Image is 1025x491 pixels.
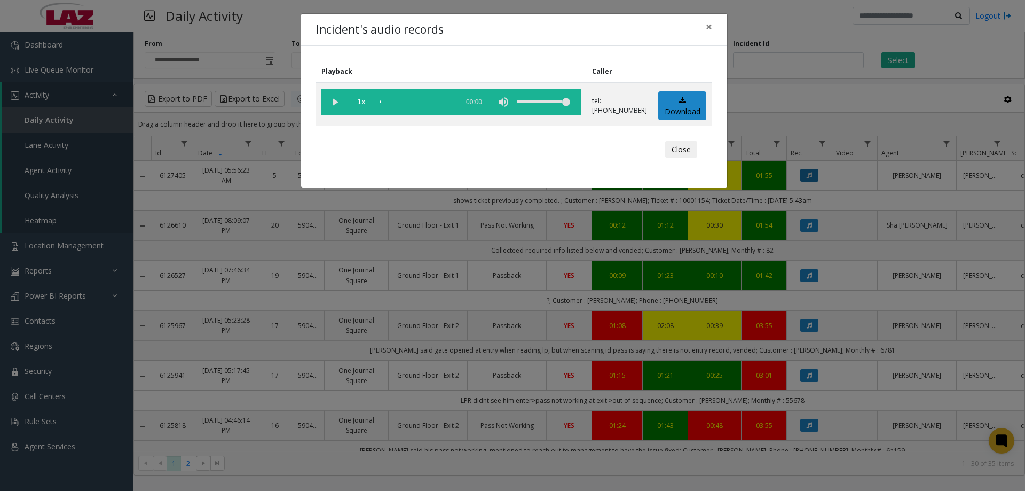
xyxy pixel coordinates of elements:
[348,89,375,115] span: playback speed button
[587,61,653,82] th: Caller
[658,91,706,121] a: Download
[592,96,647,115] p: tel:[PHONE_NUMBER]
[698,14,720,40] button: Close
[706,19,712,34] span: ×
[316,21,444,38] h4: Incident's audio records
[665,141,697,158] button: Close
[517,89,570,115] div: volume level
[316,61,587,82] th: Playback
[380,89,453,115] div: scrub bar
